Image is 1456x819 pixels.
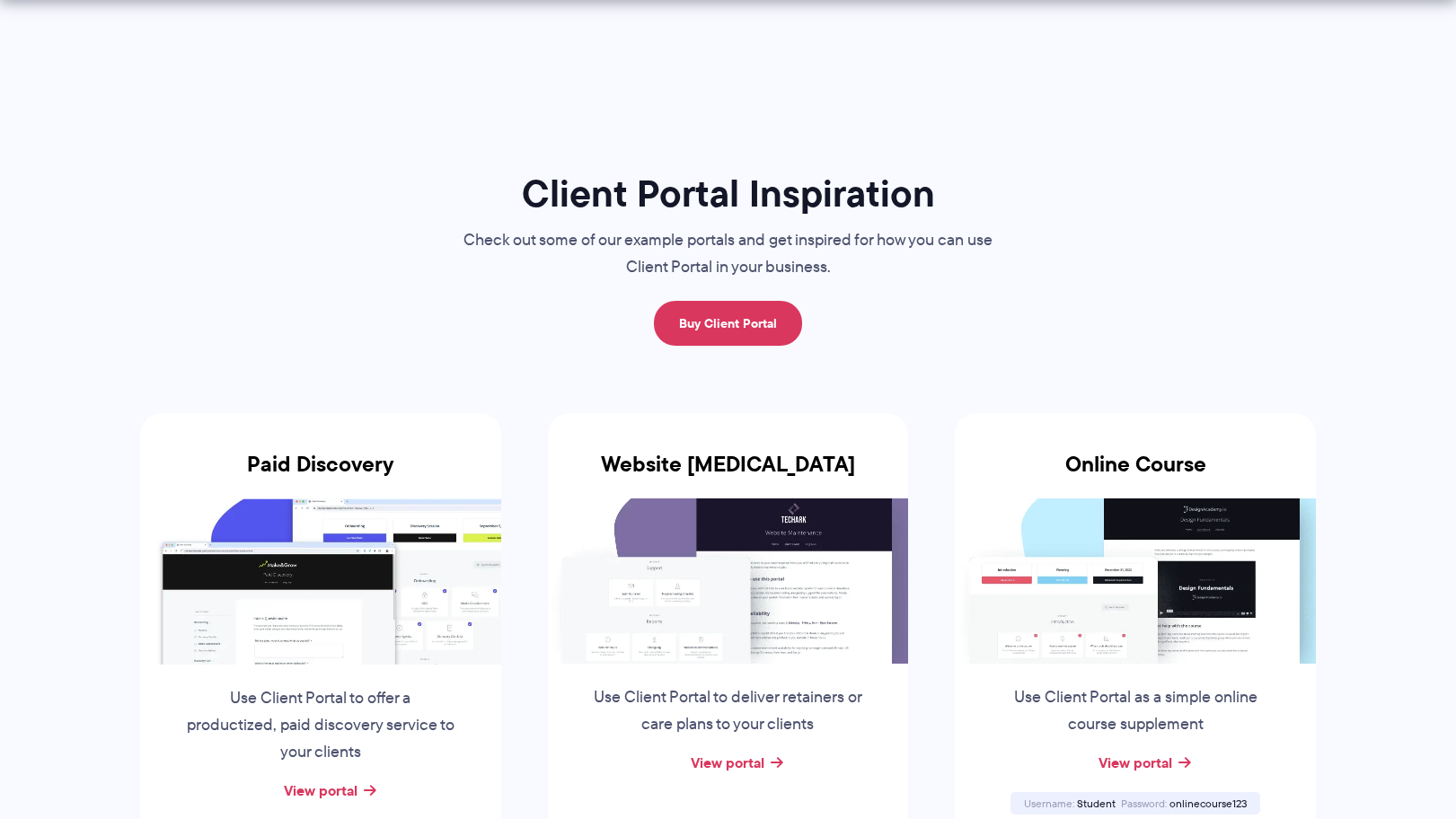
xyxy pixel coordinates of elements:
[955,452,1316,498] h3: Online Course
[428,227,1029,281] p: Check out some of our example portals and get inspired for how you can use Client Portal in your ...
[691,752,764,773] a: View portal
[1099,752,1172,773] a: View portal
[591,684,864,738] p: Use Client Portal to deliver retainers or care plans to your clients
[1024,796,1074,811] span: Username
[140,452,501,498] h3: Paid Discovery
[548,452,909,498] h3: Website [MEDICAL_DATA]
[284,779,357,801] a: View portal
[654,301,802,346] a: Buy Client Portal
[1077,796,1116,811] span: Student
[1169,796,1247,811] span: onlinecourse123
[428,170,1029,217] h1: Client Portal Inspiration
[1121,796,1167,811] span: Password
[999,684,1272,738] p: Use Client Portal as a simple online course supplement
[184,685,457,766] p: Use Client Portal to offer a productized, paid discovery service to your clients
